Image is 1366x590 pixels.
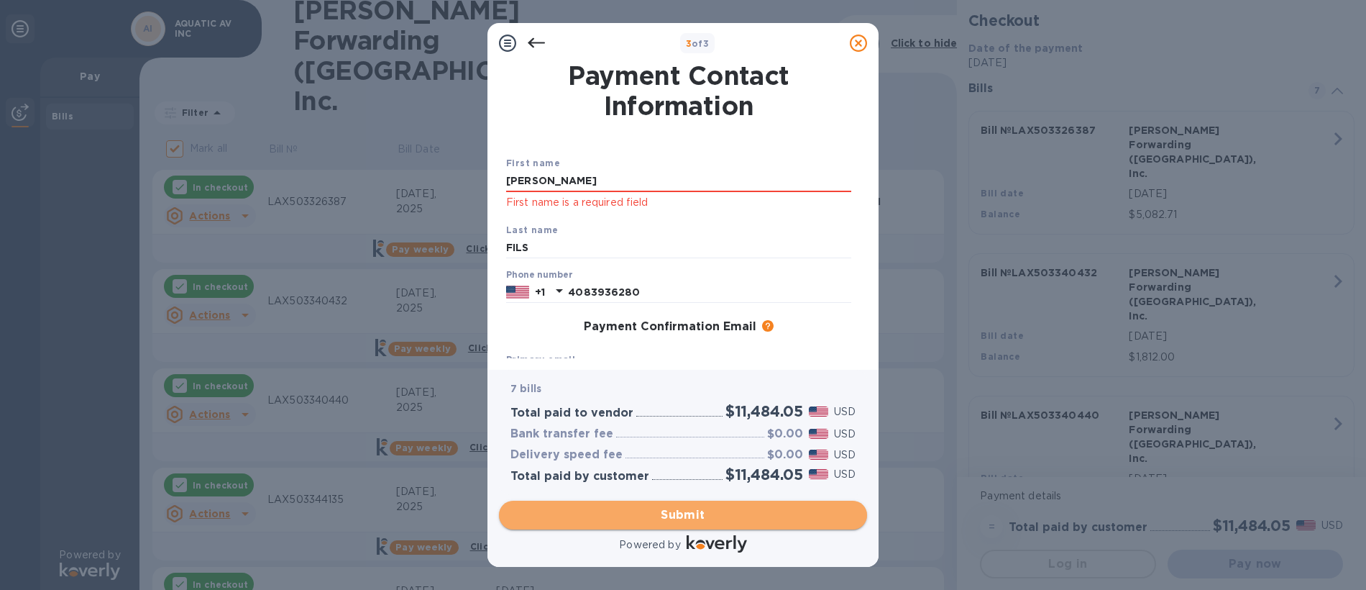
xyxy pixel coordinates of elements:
b: 7 bills [510,383,541,394]
span: Submit [510,507,856,524]
label: Phone number [506,271,572,280]
input: Enter your first name [506,171,851,192]
h3: $0.00 [767,448,803,462]
h3: Delivery speed fee [510,448,623,462]
h2: $11,484.05 [725,466,803,484]
p: USD [834,427,856,442]
h3: Total paid to vendor [510,407,633,420]
input: Enter your last name [506,237,851,259]
h3: $0.00 [767,427,803,441]
h2: $11,484.05 [725,402,803,420]
b: First name [506,158,560,168]
b: Last name [506,224,559,235]
p: USD [834,404,856,419]
p: +1 [535,285,545,299]
span: 3 [686,38,692,49]
img: Logo [687,535,747,553]
button: Submit [499,501,867,530]
img: USD [809,429,828,439]
h3: Bank transfer fee [510,427,613,441]
p: Powered by [619,537,680,553]
h3: Total paid by customer [510,470,649,484]
h3: Payment Confirmation Email [584,320,756,334]
p: USD [834,467,856,482]
input: Enter your phone number [568,281,851,303]
img: USD [809,450,828,460]
img: US [506,284,529,300]
p: First name is a required field [506,194,851,211]
p: USD [834,448,856,463]
b: of 3 [686,38,710,49]
img: USD [809,469,828,479]
b: Primary email [506,354,575,365]
img: USD [809,407,828,417]
h1: Payment Contact Information [506,60,851,121]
